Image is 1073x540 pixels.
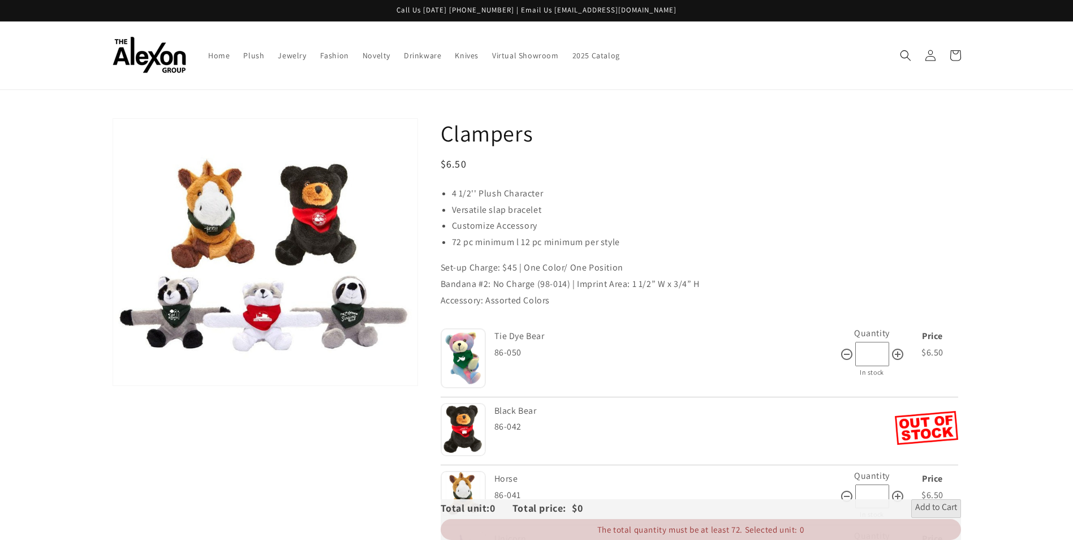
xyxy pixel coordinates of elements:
div: 86-041 [494,487,840,504]
p: Accessory: Assorted Colors [441,293,961,309]
span: $6.50 [921,489,943,501]
a: Novelty [356,44,397,67]
span: Add to Cart [915,502,957,515]
a: 2025 Catalog [566,44,627,67]
button: Add to Cart [911,499,961,517]
h1: Clampers [441,118,961,148]
img: Black Bear [441,403,486,456]
span: Virtual Showroom [492,50,559,61]
p: Set-up Charge: $45 | One Color/ One Position [441,260,961,276]
div: 86-042 [494,419,895,435]
img: Out of Stock Black Bear [895,411,958,445]
div: Tie Dye Bear [494,328,837,345]
li: 72 pc minimum l 12 pc minimum per style [452,234,961,251]
span: Home [208,50,230,61]
p: Bandana #2: No Charge (98-014) | Imprint Area: 1 1/2” W x 3/4” H [441,276,961,293]
div: Black Bear [494,403,892,419]
span: Fashion [320,50,349,61]
li: Customize Accessory [452,218,961,234]
a: Plush [236,44,271,67]
a: Virtual Showroom [485,44,566,67]
a: Fashion [313,44,356,67]
img: Horse [441,471,486,516]
div: Total unit: Total price: [441,499,572,517]
li: Versatile slap bracelet [452,202,961,218]
div: Horse [494,471,837,487]
a: Drinkware [397,44,448,67]
div: The total quantity must be at least 72. Selected unit: 0 [441,519,961,540]
span: Knives [455,50,479,61]
div: 86-050 [494,345,840,361]
a: Home [201,44,236,67]
div: In stock [840,366,904,379]
div: Price [907,328,958,345]
span: 2025 Catalog [572,50,620,61]
a: Jewelry [271,44,313,67]
span: $0 [572,502,583,515]
span: $6.50 [921,346,943,358]
div: Price [907,471,958,487]
span: Plush [243,50,264,61]
img: Tie Dye Bear [441,328,486,388]
span: Novelty [363,50,390,61]
summary: Search [893,43,918,68]
img: The Alexon Group [113,37,186,74]
span: 0 [490,502,512,515]
span: Jewelry [278,50,306,61]
a: Knives [448,44,485,67]
li: 4 1/2'' Plush Character [452,186,961,202]
span: Drinkware [404,50,441,61]
label: Quantity [854,470,890,482]
label: Quantity [854,327,890,339]
span: $6.50 [441,157,467,170]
